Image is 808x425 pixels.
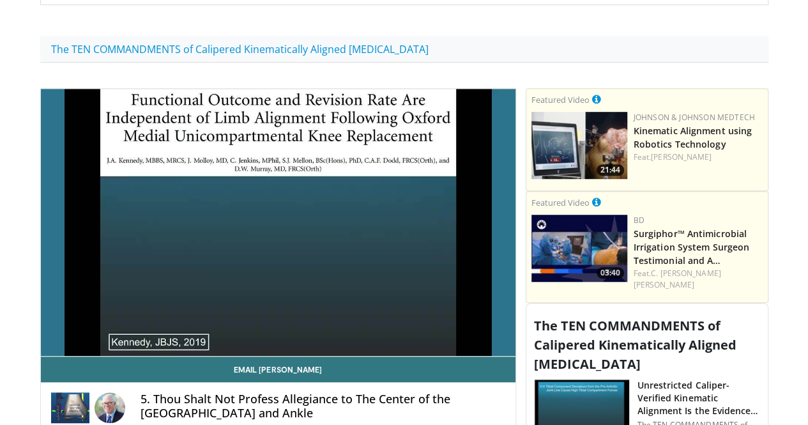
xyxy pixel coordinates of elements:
a: Johnson & Johnson MedTech [634,112,755,123]
a: BD [634,215,644,226]
a: C. [PERSON_NAME] [PERSON_NAME] [634,268,721,290]
a: 03:40 [531,215,627,282]
img: The TEN COMMANDMENTS of Calipered Kinematically Aligned Total Knee Arthroplasty [51,392,89,423]
span: 21:44 [597,164,624,176]
a: 21:44 [531,112,627,179]
a: Kinematic Alignment using Robotics Technology [634,125,752,150]
div: Feat. [634,268,763,291]
h4: 5. Thou Shalt Not Profess Allegiance to The Center of the [GEOGRAPHIC_DATA] and Ankle [141,392,505,420]
a: Surgiphor™ Antimicrobial Irrigation System Surgeon Testimonial and A… [634,228,750,267]
video-js: Video Player [41,89,515,357]
img: 70422da6-974a-44ac-bf9d-78c82a89d891.150x105_q85_crop-smart_upscale.jpg [531,215,627,282]
div: Feat. [634,151,763,163]
a: [PERSON_NAME] [651,151,712,162]
a: Email [PERSON_NAME] [41,357,515,382]
small: Featured Video [531,197,590,208]
a: The TEN COMMANDMENTS of Calipered Kinematically Aligned [MEDICAL_DATA] [40,36,439,63]
span: The TEN COMMANDMENTS of Calipered Kinematically Aligned [MEDICAL_DATA] [534,317,736,373]
img: 85482610-0380-4aae-aa4a-4a9be0c1a4f1.150x105_q85_crop-smart_upscale.jpg [531,112,627,179]
img: Avatar [95,392,125,423]
span: 03:40 [597,267,624,279]
h3: Unrestricted Caliper-Verified Kinematic Alignment Is the Evidenced B… [637,379,760,417]
small: Featured Video [531,94,590,105]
